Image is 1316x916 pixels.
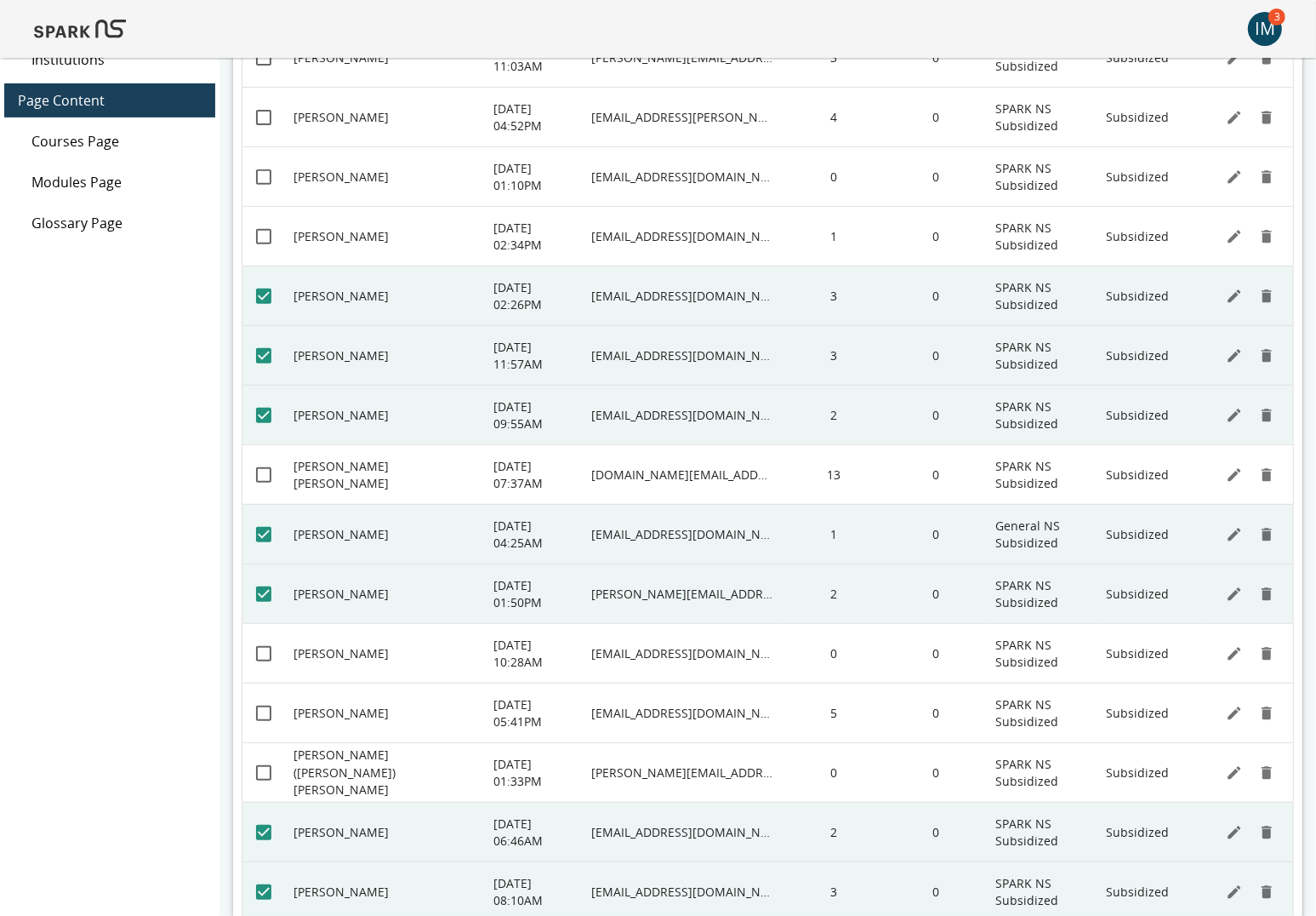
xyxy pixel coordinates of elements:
[293,645,389,662] p: [PERSON_NAME]
[885,206,987,266] div: 0
[1106,288,1169,305] p: Subsidized
[1254,701,1279,726] button: Delete
[583,444,783,504] div: luyang.wang@utoronto.ca
[995,160,1089,194] p: SPARK NS Subsidized
[4,203,215,243] div: Glossary Page
[1258,288,1275,305] svg: Remove
[1106,347,1169,364] p: Subsidized
[583,266,783,325] div: sofia_lizarraga@brown.edu
[995,339,1089,373] p: SPARK NS Subsidized
[995,637,1089,671] p: SPARK NS Subsidized
[885,444,987,504] div: 0
[1258,169,1275,186] svg: Remove
[885,385,987,444] div: 0
[293,747,476,798] p: [PERSON_NAME] ([PERSON_NAME]) [PERSON_NAME]
[293,228,389,245] p: [PERSON_NAME]
[493,875,574,909] p: [DATE] 08:10AM
[1254,164,1279,190] button: Delete
[1258,586,1275,603] svg: Remove
[1226,347,1243,364] svg: Edit
[583,742,783,802] div: zhaolan@pennmedicine.upenn.edu
[583,802,783,862] div: YZM1@PSU.EDU
[1226,228,1243,245] svg: Edit
[1222,224,1247,249] button: Edit
[493,220,574,254] p: [DATE] 02:34PM
[1106,169,1169,186] p: Subsidized
[783,325,885,385] div: 3
[18,90,202,111] span: Page Content
[1258,645,1275,662] svg: Remove
[1258,228,1275,245] svg: Remove
[885,504,987,564] div: 0
[1226,467,1243,484] svg: Edit
[1226,526,1243,543] svg: Edit
[885,802,987,862] div: 0
[885,623,987,683] div: 0
[583,87,783,146] div: achim.klug@cuanschutz.edu
[1222,641,1247,667] button: Edit
[1254,462,1279,488] button: Delete
[1106,228,1169,245] p: Subsidized
[293,884,389,901] p: [PERSON_NAME]
[1106,526,1169,543] p: Subsidized
[995,816,1089,850] p: SPARK NS Subsidized
[1254,224,1279,249] button: Delete
[1258,526,1275,543] svg: Remove
[31,172,202,192] span: Modules Page
[493,756,574,790] p: [DATE] 01:33PM
[293,347,389,364] p: [PERSON_NAME]
[1268,9,1285,26] span: 3
[1222,701,1247,726] button: Edit
[1248,12,1282,46] div: IM
[995,756,1089,790] p: SPARK NS Subsidized
[1258,347,1275,364] svg: Remove
[783,683,885,742] div: 5
[1106,884,1169,901] p: Subsidized
[1254,403,1279,428] button: Delete
[1226,169,1243,186] svg: Edit
[783,802,885,862] div: 2
[4,121,215,162] div: Courses Page
[1106,586,1169,603] p: Subsidized
[293,526,389,543] p: [PERSON_NAME]
[583,206,783,266] div: slee229@buffalo.edu
[1254,522,1279,547] button: Delete
[783,623,885,683] div: 0
[1106,764,1169,781] p: Subsidized
[1258,824,1275,841] svg: Remove
[1254,283,1279,309] button: Delete
[1226,109,1243,126] svg: Edit
[1254,343,1279,369] button: Delete
[31,131,202,152] span: Courses Page
[995,279,1089,313] p: SPARK NS Subsidized
[1222,164,1247,190] button: Edit
[885,564,987,623] div: 0
[583,683,783,742] div: smierau@bwh.harvard.edu
[1254,105,1279,130] button: Delete
[1222,820,1247,845] button: Edit
[885,87,987,146] div: 0
[1222,283,1247,309] button: Edit
[293,109,389,126] p: [PERSON_NAME]
[1254,581,1279,607] button: Delete
[1222,581,1247,607] button: Edit
[1222,522,1247,547] button: Edit
[885,146,987,206] div: 0
[783,266,885,325] div: 3
[493,577,574,611] p: [DATE] 01:50PM
[995,458,1089,492] p: SPARK NS Subsidized
[1106,467,1169,484] p: Subsidized
[1258,407,1275,424] svg: Remove
[783,385,885,444] div: 2
[1226,824,1243,841] svg: Edit
[1222,343,1247,369] button: Edit
[1222,105,1247,130] button: Edit
[783,146,885,206] div: 0
[783,444,885,504] div: 13
[583,146,783,206] div: yangyang@purdue.edu
[583,385,783,444] div: nael.nadifkasri@radboudumc.nl
[4,162,215,203] div: Modules Page
[293,586,389,603] p: [PERSON_NAME]
[1106,645,1169,662] p: Subsidized
[493,637,574,671] p: [DATE] 10:28AM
